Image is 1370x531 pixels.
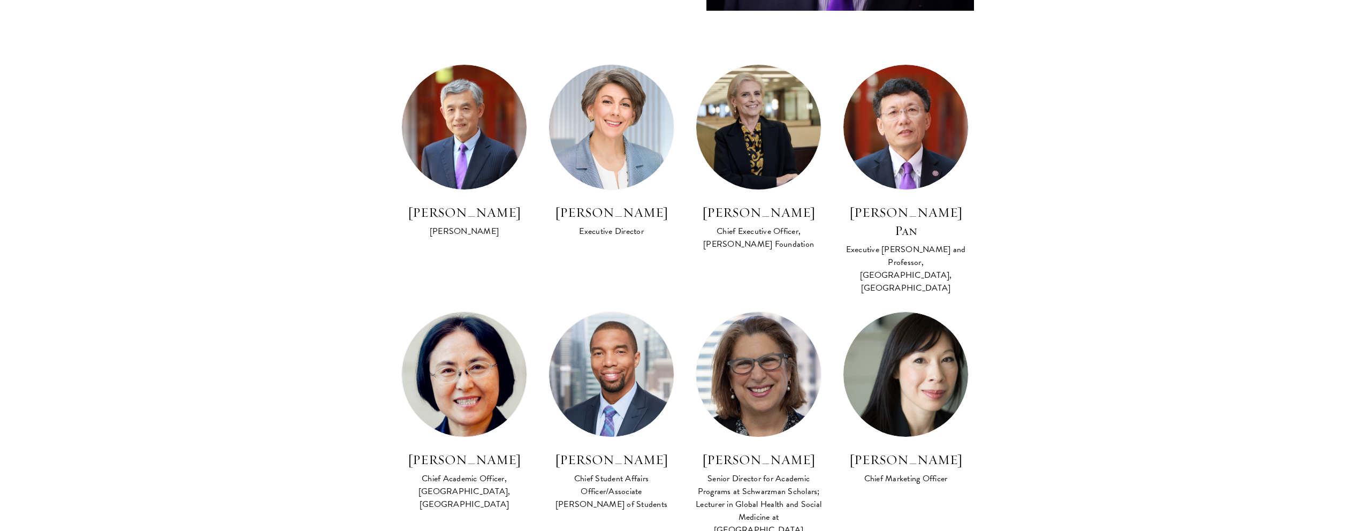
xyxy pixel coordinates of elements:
[549,472,674,511] div: Chief Student Affairs Officer/Associate [PERSON_NAME] of Students
[549,203,674,222] h3: [PERSON_NAME]
[843,451,969,469] h3: [PERSON_NAME]
[843,203,969,240] h3: [PERSON_NAME] Pan
[401,451,527,469] h3: [PERSON_NAME]
[696,203,821,222] h3: [PERSON_NAME]
[843,472,969,485] div: Chief Marketing Officer
[843,64,969,295] a: [PERSON_NAME] Pan Executive [PERSON_NAME] and Professor, [GEOGRAPHIC_DATA], [GEOGRAPHIC_DATA]
[549,312,674,512] a: [PERSON_NAME] Chief Student Affairs Officer/Associate [PERSON_NAME] of Students
[401,203,527,222] h3: [PERSON_NAME]
[696,451,821,469] h3: [PERSON_NAME]
[843,243,969,294] div: Executive [PERSON_NAME] and Professor, [GEOGRAPHIC_DATA], [GEOGRAPHIC_DATA]
[696,225,821,251] div: Chief Executive Officer, [PERSON_NAME] Foundation
[843,312,969,486] a: [PERSON_NAME] Chief Marketing Officer
[401,225,527,238] div: [PERSON_NAME]
[401,312,527,512] a: [PERSON_NAME] Chief Academic Officer, [GEOGRAPHIC_DATA], [GEOGRAPHIC_DATA]
[549,225,674,238] div: Executive Director
[549,451,674,469] h3: [PERSON_NAME]
[401,64,527,239] a: [PERSON_NAME] [PERSON_NAME]
[696,64,821,252] a: [PERSON_NAME] Chief Executive Officer, [PERSON_NAME] Foundation
[401,472,527,511] div: Chief Academic Officer, [GEOGRAPHIC_DATA], [GEOGRAPHIC_DATA]
[549,64,674,239] a: [PERSON_NAME] Executive Director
